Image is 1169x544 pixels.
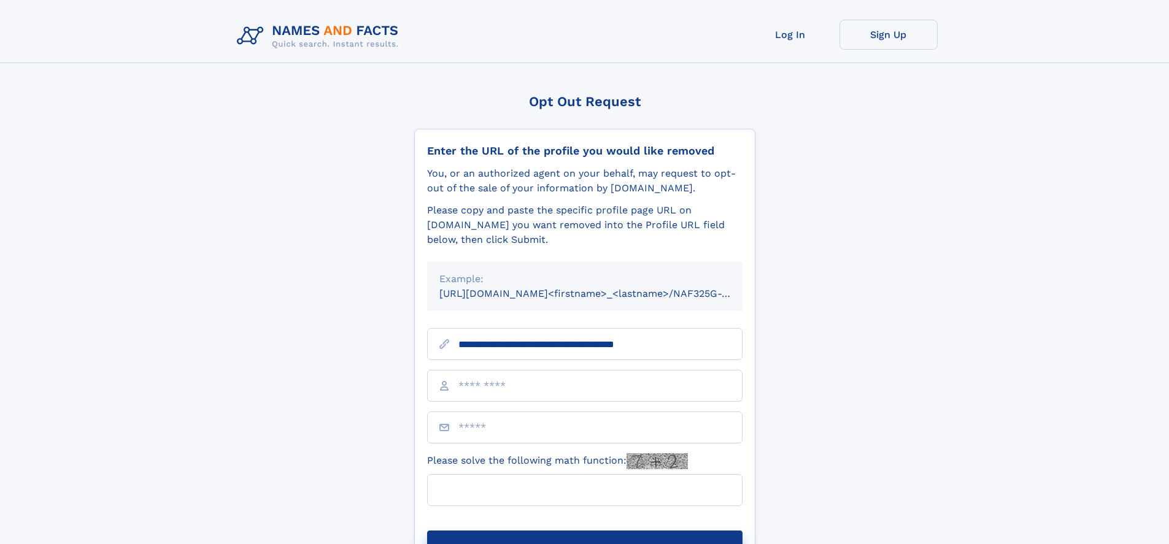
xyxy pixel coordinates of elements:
label: Please solve the following math function: [427,453,688,469]
a: Sign Up [839,20,938,50]
div: Enter the URL of the profile you would like removed [427,144,743,158]
img: Logo Names and Facts [232,20,409,53]
div: Please copy and paste the specific profile page URL on [DOMAIN_NAME] you want removed into the Pr... [427,203,743,247]
div: You, or an authorized agent on your behalf, may request to opt-out of the sale of your informatio... [427,166,743,196]
div: Example: [439,272,730,286]
small: [URL][DOMAIN_NAME]<firstname>_<lastname>/NAF325G-xxxxxxxx [439,288,766,299]
a: Log In [741,20,839,50]
div: Opt Out Request [414,94,755,109]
